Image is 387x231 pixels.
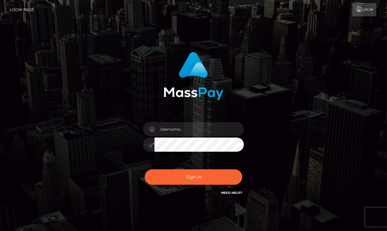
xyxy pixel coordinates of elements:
[154,122,244,136] input: Username...
[164,52,223,100] img: MassPay Login
[221,191,242,195] a: Need Help?
[145,169,242,185] button: Sign in
[10,3,34,16] a: Login Page
[352,3,376,16] a: Login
